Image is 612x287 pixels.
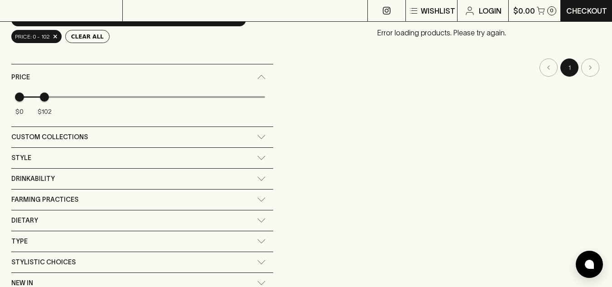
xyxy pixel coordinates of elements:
[11,72,30,83] span: Price
[11,257,76,268] span: Stylistic Choices
[11,169,273,189] div: Drinkability
[38,108,52,115] span: $102
[11,127,273,147] div: Custom Collections
[123,5,130,16] p: ⠀
[11,236,28,247] span: Type
[479,5,501,16] p: Login
[11,173,55,185] span: Drinkability
[11,215,38,226] span: Dietary
[282,18,601,47] p: Error loading products. Please try again.
[11,131,88,143] span: Custom Collections
[15,32,50,41] span: price: 0 - 102
[65,30,110,43] button: Clear All
[11,210,273,231] div: Dietary
[421,5,455,16] p: Wishlist
[11,148,273,168] div: Style
[11,190,273,210] div: Farming Practices
[15,108,24,115] span: $0
[566,5,607,16] p: Checkout
[11,231,273,252] div: Type
[11,252,273,272] div: Stylistic Choices
[513,5,535,16] p: $0.00
[585,260,594,269] img: bubble-icon
[11,194,78,205] span: Farming Practices
[11,64,273,90] div: Price
[53,32,58,41] span: ×
[282,58,601,77] nav: pagination navigation
[560,58,578,77] button: page 1
[550,8,554,13] p: 0
[11,152,31,164] span: Style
